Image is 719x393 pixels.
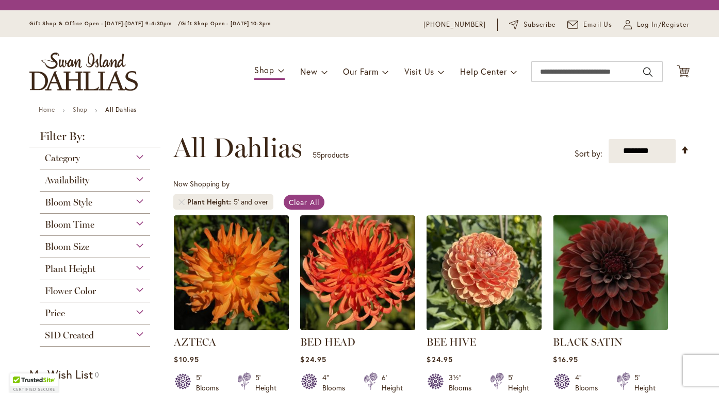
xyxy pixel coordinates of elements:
div: 5' Height [634,372,656,393]
iframe: Launch Accessibility Center [8,356,37,385]
a: BED HEAD [300,322,415,332]
a: [PHONE_NUMBER] [423,20,486,30]
a: BLACK SATIN [553,336,623,348]
span: $10.95 [174,354,199,364]
img: BED HEAD [300,215,415,330]
a: Remove Plant Height 5' and over [178,199,185,205]
span: Subscribe [524,20,556,30]
a: BEE HIVE [427,336,476,348]
p: products [313,147,349,163]
span: Flower Color [45,285,96,297]
span: Plant Height [45,263,95,275]
div: 5" Blooms [196,372,225,393]
div: 5' Height [508,372,529,393]
a: Email Us [567,20,613,30]
div: 4" Blooms [322,372,351,393]
span: Clear All [289,197,319,207]
span: Availability [45,175,89,186]
span: Category [45,152,80,164]
a: Log In/Register [624,20,690,30]
span: Gift Shop & Office Open - [DATE]-[DATE] 9-4:30pm / [29,20,181,27]
label: Sort by: [575,144,602,163]
div: 6' Height [382,372,403,393]
div: 3½" Blooms [449,372,478,393]
span: $24.95 [300,354,326,364]
a: Clear All [284,195,324,210]
a: BED HEAD [300,336,355,348]
span: All Dahlias [173,132,302,163]
span: Visit Us [404,66,434,77]
strong: My Wish List [29,367,93,382]
img: AZTECA [174,215,289,330]
span: Our Farm [343,66,378,77]
a: Shop [73,106,87,113]
div: 5' Height [255,372,276,393]
span: Price [45,307,65,319]
span: Shop [254,64,274,75]
a: AZTECA [174,322,289,332]
span: $16.95 [553,354,578,364]
span: Bloom Style [45,197,92,208]
a: BLACK SATIN [553,322,668,332]
a: BEE HIVE [427,322,542,332]
a: Home [39,106,55,113]
span: Bloom Time [45,219,94,230]
a: store logo [29,53,138,91]
button: Search [643,64,652,80]
strong: All Dahlias [105,106,137,113]
span: Log In/Register [637,20,690,30]
a: Subscribe [509,20,556,30]
span: Plant Height [187,197,234,207]
strong: Filter By: [29,131,160,147]
span: SID Created [45,330,94,341]
a: AZTECA [174,336,216,348]
span: Now Shopping by [173,179,230,189]
img: BLACK SATIN [553,215,668,330]
span: Gift Shop Open - [DATE] 10-3pm [181,20,271,27]
span: Bloom Size [45,241,89,252]
div: 5' and over [234,197,268,207]
span: Email Us [583,20,613,30]
span: $24.95 [427,354,452,364]
span: Help Center [460,66,507,77]
img: BEE HIVE [427,215,542,330]
div: 4" Blooms [575,372,604,393]
span: New [300,66,317,77]
span: 55 [313,150,321,160]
